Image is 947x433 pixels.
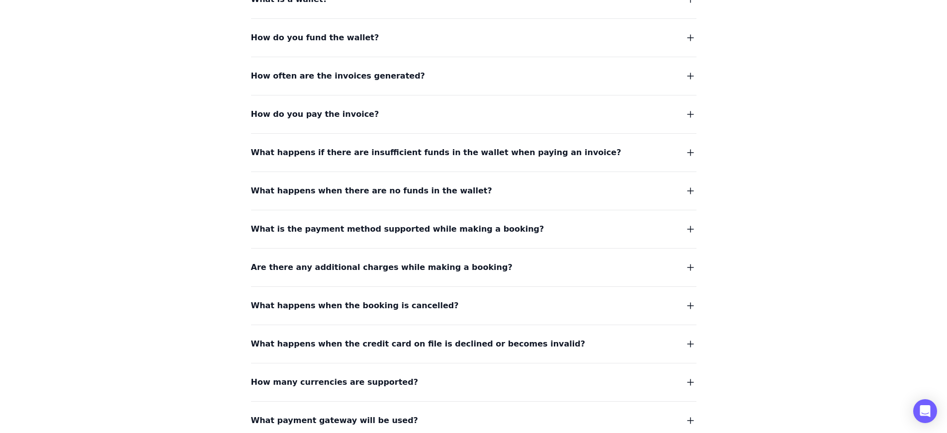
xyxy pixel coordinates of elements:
button: What happens when the credit card on file is declined or becomes invalid? [251,337,696,351]
button: What payment gateway will be used? [251,414,696,428]
div: Open Intercom Messenger [913,399,937,423]
span: What is the payment method supported while making a booking? [251,222,544,236]
button: Are there any additional charges while making a booking? [251,260,696,274]
span: How do you pay the invoice? [251,107,379,121]
button: How often are the invoices generated? [251,69,696,83]
span: What happens when there are no funds in the wallet? [251,184,492,198]
button: How do you pay the invoice? [251,107,696,121]
button: How do you fund the wallet? [251,31,696,45]
span: How many currencies are supported? [251,375,418,389]
span: Are there any additional charges while making a booking? [251,260,513,274]
button: How many currencies are supported? [251,375,696,389]
span: How do you fund the wallet? [251,31,379,45]
span: How often are the invoices generated? [251,69,425,83]
span: What happens when the credit card on file is declined or becomes invalid? [251,337,585,351]
button: What happens when there are no funds in the wallet? [251,184,696,198]
span: What happens if there are insufficient funds in the wallet when paying an invoice? [251,146,621,160]
span: What happens when the booking is cancelled? [251,299,459,313]
button: What happens if there are insufficient funds in the wallet when paying an invoice? [251,146,696,160]
span: What payment gateway will be used? [251,414,418,428]
button: What is the payment method supported while making a booking? [251,222,696,236]
button: What happens when the booking is cancelled? [251,299,696,313]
